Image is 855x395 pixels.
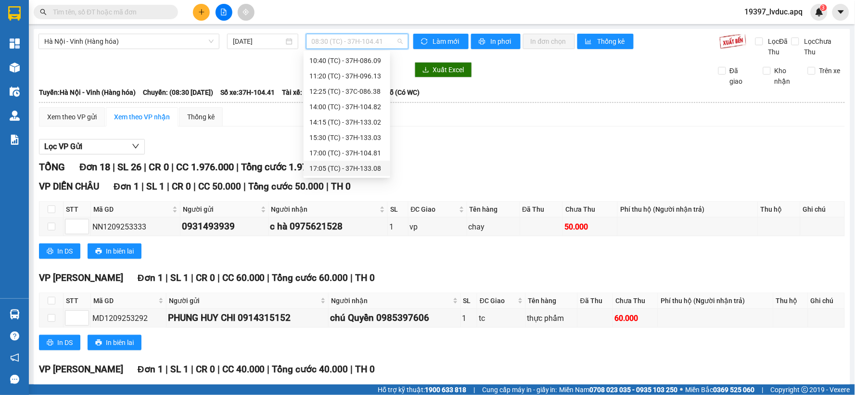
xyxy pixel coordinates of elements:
[39,89,136,96] b: Tuyến: Hà Nội - Vinh (Hàng hóa)
[356,272,375,283] span: TH 0
[680,388,683,392] span: ⚪️
[166,364,168,375] span: |
[526,293,578,309] th: Tên hàng
[233,36,283,47] input: 12/09/2025
[388,202,408,217] th: SL
[480,295,516,306] span: ĐC Giao
[39,181,99,192] span: VP DIỄN CHÂU
[271,204,378,215] span: Người nhận
[765,36,791,57] span: Lọc Đã Thu
[39,272,123,283] span: VP [PERSON_NAME]
[471,34,521,49] button: printerIn phơi
[40,9,47,15] span: search
[106,337,134,348] span: In biên lai
[309,148,384,158] div: 17:00 (TC) - 37H-104.81
[39,364,123,375] span: VP [PERSON_NAME]
[167,181,169,192] span: |
[198,181,241,192] span: CC 50.000
[389,221,406,233] div: 1
[10,331,19,341] span: question-circle
[220,9,227,15] span: file-add
[473,384,475,395] span: |
[44,34,214,49] span: Hà Nội - Vinh (Hàng hóa)
[64,202,91,217] th: STT
[170,364,189,375] span: SL 1
[146,181,165,192] span: SL 1
[171,161,174,173] span: |
[10,375,19,384] span: message
[614,312,656,324] div: 60.000
[39,243,80,259] button: printerIn DS
[242,9,249,15] span: aim
[590,386,678,394] strong: 0708 023 035 - 0935 103 250
[10,38,20,49] img: dashboard-icon
[520,202,563,217] th: Đã Thu
[57,337,73,348] span: In DS
[10,353,19,362] span: notification
[268,364,270,375] span: |
[106,246,134,256] span: In biên lai
[686,384,755,395] span: Miền Bắc
[820,4,827,11] sup: 3
[10,135,20,145] img: solution-icon
[421,38,429,46] span: sync
[91,217,180,236] td: NN1209253333
[57,246,73,256] span: In DS
[312,34,403,49] span: 08:30 (TC) - 37H-104.41
[462,312,476,324] div: 1
[149,161,169,173] span: CR 0
[309,163,384,174] div: 17:05 (TC) - 37H-133.08
[270,219,386,234] div: c hà 0975621528
[832,4,849,21] button: caret-down
[144,161,146,173] span: |
[47,112,97,122] div: Xem theo VP gửi
[217,364,220,375] span: |
[822,4,825,11] span: 3
[95,248,102,255] span: printer
[309,86,384,97] div: 12:25 (TC) - 37C-086.38
[191,364,193,375] span: |
[774,293,808,309] th: Thu hộ
[169,295,319,306] span: Người gửi
[92,221,179,233] div: NN1209253333
[95,339,102,347] span: printer
[351,364,353,375] span: |
[719,34,747,49] img: 9k=
[138,272,163,283] span: Đơn 1
[170,272,189,283] span: SL 1
[523,34,575,49] button: In đơn chọn
[479,38,487,46] span: printer
[309,55,384,66] div: 10:40 (TC) - 37H-086.09
[88,243,141,259] button: printerIn biên lai
[216,4,232,21] button: file-add
[282,87,302,98] span: Tài xế:
[168,311,327,325] div: PHUNG HUY CHI 0914315152
[309,102,384,112] div: 14:00 (TC) - 37H-104.82
[327,181,329,192] span: |
[461,293,478,309] th: SL
[92,312,165,324] div: MD1209253292
[10,309,20,319] img: warehouse-icon
[613,293,658,309] th: Chưa Thu
[5,29,34,76] img: logo
[38,41,117,66] span: [GEOGRAPHIC_DATA], [GEOGRAPHIC_DATA] ↔ [GEOGRAPHIC_DATA]
[802,386,808,393] span: copyright
[222,272,265,283] span: CC 60.000
[183,204,258,215] span: Người gửi
[578,293,613,309] th: Đã Thu
[39,161,65,173] span: TỔNG
[166,272,168,283] span: |
[433,64,464,75] span: Xuất Excel
[332,181,351,192] span: TH 0
[47,339,53,347] span: printer
[196,364,215,375] span: CR 0
[560,384,678,395] span: Miền Nam
[597,36,626,47] span: Thống kê
[114,181,139,192] span: Đơn 1
[272,364,348,375] span: Tổng cước 40.000
[176,161,234,173] span: CC 1.976.000
[356,364,375,375] span: TH 0
[563,202,618,217] th: Chưa Thu
[91,309,166,328] td: MD1209253292
[143,87,213,98] span: Chuyến: (08:30 [DATE])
